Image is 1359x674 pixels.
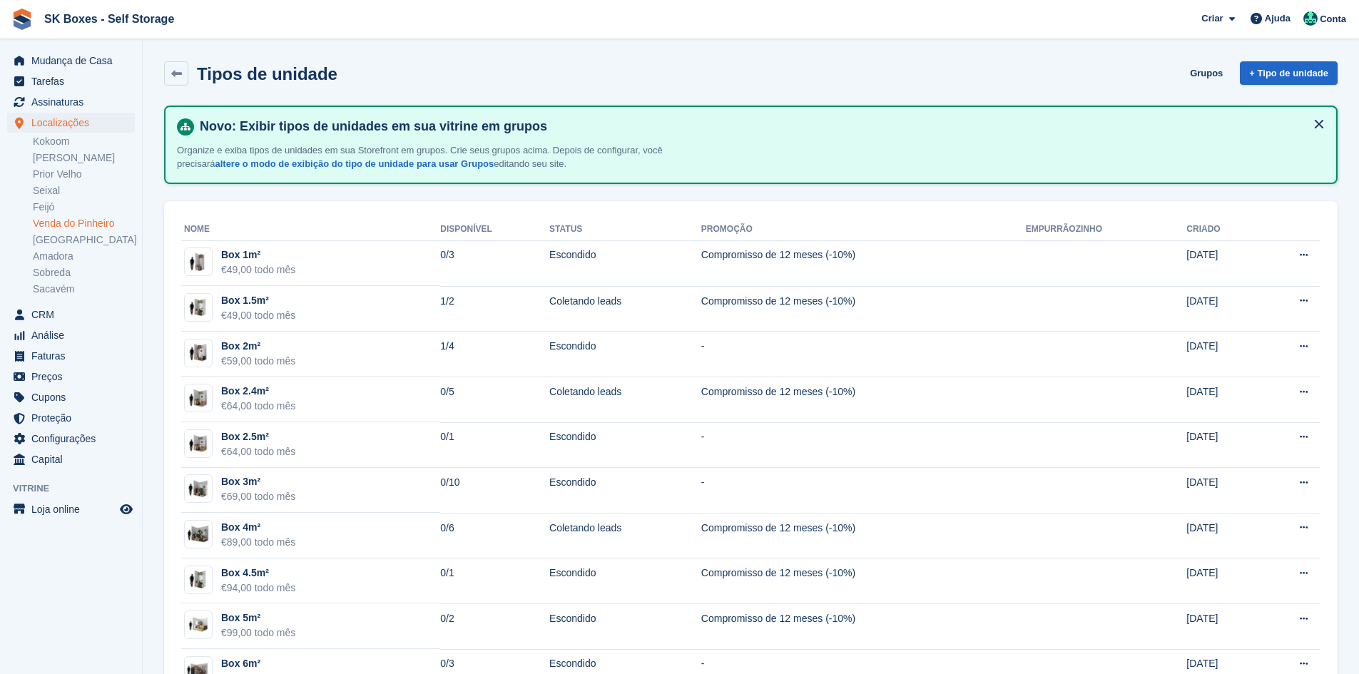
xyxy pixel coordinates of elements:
a: Feijó [33,200,135,214]
div: Box 1m² [221,247,295,262]
a: Grupos [1184,61,1228,85]
a: + Tipo de unidade [1240,61,1338,85]
td: [DATE] [1186,468,1258,514]
a: menu [7,387,135,407]
td: Escondido [549,240,701,286]
div: €64,00 todo mês [221,399,295,414]
span: Criar [1201,11,1223,26]
h4: Novo: Exibir tipos de unidades em sua vitrine em grupos [194,118,1325,135]
th: Disponível [440,218,549,241]
img: 30-sqft-unit.jpg [185,479,212,499]
a: [GEOGRAPHIC_DATA] [33,233,135,247]
a: Kokoom [33,135,135,148]
td: Escondido [549,558,701,604]
td: Escondido [549,422,701,468]
div: €59,00 todo mês [221,354,295,369]
a: menu [7,429,135,449]
td: - [701,332,1026,377]
h2: Tipos de unidade [197,64,337,83]
td: - [701,422,1026,468]
td: [DATE] [1186,603,1258,649]
span: Cupons [31,387,117,407]
td: [DATE] [1186,558,1258,604]
td: Coletando leads [549,286,701,332]
span: Configurações [31,429,117,449]
div: €99,00 todo mês [221,626,295,640]
a: menu [7,408,135,428]
a: menu [7,346,135,366]
span: Proteção [31,408,117,428]
img: 15-sqft-unit.jpg [185,297,212,318]
a: Loja de pré-visualização [118,501,135,518]
p: Organize e exiba tipos de unidades em sua Storefront em grupos. Crie seus grupos acima. Depois de... [177,143,712,171]
a: Sobreda [33,266,135,280]
span: Preços [31,367,117,387]
span: Assinaturas [31,92,117,112]
td: - [701,468,1026,514]
th: Criado [1186,218,1258,241]
td: 0/1 [440,422,549,468]
img: 25-sqft-unit.jpg [185,434,212,454]
td: Compromisso de 12 meses (-10%) [701,603,1026,649]
img: 50-sqft-unit.jpg [185,615,212,635]
td: Compromisso de 12 meses (-10%) [701,286,1026,332]
img: 40-sqft-unit.jpg [185,524,212,545]
div: Box 3m² [221,474,295,489]
span: Localizações [31,113,117,133]
td: [DATE] [1186,240,1258,286]
td: 0/6 [440,513,549,558]
a: menu [7,92,135,112]
td: [DATE] [1186,286,1258,332]
a: menu [7,51,135,71]
div: Box 2.4m² [221,384,295,399]
div: Box 4.5m² [221,566,295,581]
td: Escondido [549,468,701,514]
div: €64,00 todo mês [221,444,295,459]
div: €49,00 todo mês [221,262,295,277]
span: Ajuda [1265,11,1291,26]
td: Escondido [549,332,701,377]
img: 25-sqft-unit.jpg [185,388,212,409]
a: Sacavém [33,282,135,296]
td: Compromisso de 12 meses (-10%) [701,240,1026,286]
td: Escondido [549,603,701,649]
td: 1/2 [440,286,549,332]
td: [DATE] [1186,332,1258,377]
td: [DATE] [1186,377,1258,422]
span: Faturas [31,346,117,366]
td: 1/4 [440,332,549,377]
a: menu [7,367,135,387]
div: €89,00 todo mês [221,535,295,550]
span: Capital [31,449,117,469]
td: [DATE] [1186,513,1258,558]
td: 0/1 [440,558,549,604]
div: €69,00 todo mês [221,489,295,504]
span: Mudança de Casa [31,51,117,71]
div: €94,00 todo mês [221,581,295,596]
span: Loja online [31,499,117,519]
a: [PERSON_NAME] [33,151,135,165]
a: SK Boxes - Self Storage [39,7,180,31]
span: Vitrine [13,481,142,496]
img: 10-sqft-unit.jpg [185,252,212,272]
img: 15-sqft-unit.jpg [185,569,212,590]
a: Amadora [33,250,135,263]
div: Box 4m² [221,520,295,535]
a: menu [7,305,135,325]
th: Promoção [701,218,1026,241]
th: Empurrãozinho [1026,218,1187,241]
td: Coletando leads [549,377,701,422]
img: 20-sqft-unit.jpg [185,342,212,363]
a: menu [7,449,135,469]
td: 0/10 [440,468,549,514]
a: menu [7,113,135,133]
td: [DATE] [1186,422,1258,468]
div: Box 2.5m² [221,429,295,444]
td: Compromisso de 12 meses (-10%) [701,558,1026,604]
span: Tarefas [31,71,117,91]
a: Venda do Pinheiro [33,217,135,230]
td: 0/3 [440,240,549,286]
div: Box 5m² [221,611,295,626]
a: menu [7,325,135,345]
td: Coletando leads [549,513,701,558]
